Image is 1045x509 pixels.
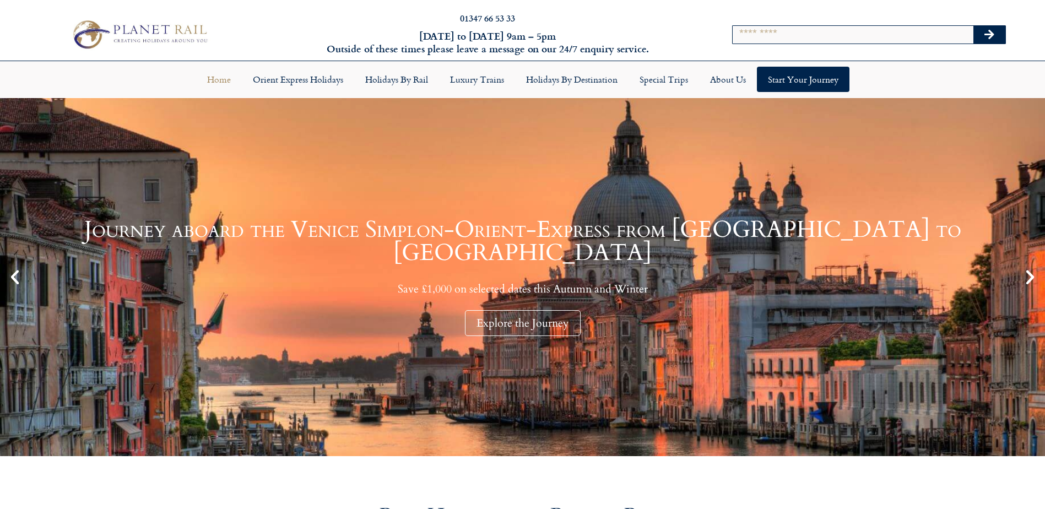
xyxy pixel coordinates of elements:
[460,12,515,24] a: 01347 66 53 33
[465,310,581,336] div: Explore the Journey
[6,268,24,286] div: Previous slide
[439,67,515,92] a: Luxury Trains
[196,67,242,92] a: Home
[629,67,699,92] a: Special Trips
[242,67,354,92] a: Orient Express Holidays
[515,67,629,92] a: Holidays by Destination
[699,67,757,92] a: About Us
[973,26,1005,44] button: Search
[28,282,1017,296] p: Save £1,000 on selected dates this Autumn and Winter
[1021,268,1039,286] div: Next slide
[757,67,849,92] a: Start your Journey
[67,17,211,52] img: Planet Rail Train Holidays Logo
[354,67,439,92] a: Holidays by Rail
[6,67,1039,92] nav: Menu
[281,30,694,56] h6: [DATE] to [DATE] 9am – 5pm Outside of these times please leave a message on our 24/7 enquiry serv...
[28,218,1017,264] h1: Journey aboard the Venice Simplon-Orient-Express from [GEOGRAPHIC_DATA] to [GEOGRAPHIC_DATA]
